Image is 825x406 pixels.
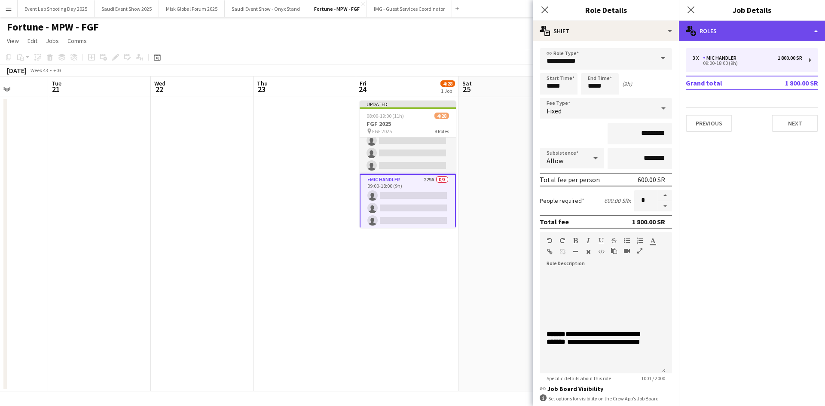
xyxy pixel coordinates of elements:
[533,4,679,15] h3: Role Details
[256,84,268,94] span: 23
[27,37,37,45] span: Edit
[611,247,617,254] button: Paste as plain text
[43,35,62,46] a: Jobs
[360,174,456,230] app-card-role: Mic Handler229A0/309:00-18:00 (9h)
[434,113,449,119] span: 4/28
[634,375,672,382] span: 1001 / 2000
[533,21,679,41] div: Shift
[95,0,159,17] button: Saudi Event Show 2025
[367,0,452,17] button: IMG - Guest Services Coordinator
[624,247,630,254] button: Insert video
[358,84,367,94] span: 24
[622,80,632,88] div: (9h)
[52,79,61,87] span: Tue
[540,394,672,403] div: Set options for visibility on the Crew App’s Job Board
[686,76,764,90] td: Grand total
[50,84,61,94] span: 21
[693,55,703,61] div: 3 x
[159,0,225,17] button: Misk Global Forum 2025
[637,247,643,254] button: Fullscreen
[559,237,565,244] button: Redo
[547,237,553,244] button: Undo
[572,237,578,244] button: Bold
[154,79,165,87] span: Wed
[7,66,27,75] div: [DATE]
[372,128,392,134] span: FGF 2025
[360,101,456,107] div: Updated
[547,107,562,115] span: Fixed
[441,88,455,94] div: 1 Job
[679,21,825,41] div: Roles
[367,113,404,119] span: 08:00-19:00 (11h)
[360,120,456,128] h3: FGF 2025
[257,79,268,87] span: Thu
[540,385,672,393] h3: Job Board Visibility
[764,76,818,90] td: 1 800.00 SR
[638,175,665,184] div: 600.00 SR
[53,67,61,73] div: +03
[64,35,90,46] a: Comms
[18,0,95,17] button: Event Lab Shooting Day 2025
[624,237,630,244] button: Unordered List
[679,4,825,15] h3: Job Details
[434,128,449,134] span: 8 Roles
[67,37,87,45] span: Comms
[3,35,22,46] a: View
[703,55,740,61] div: Mic Handler
[693,61,802,65] div: 09:00-18:00 (9h)
[360,101,456,228] app-job-card: Updated08:00-19:00 (11h)4/28FGF 2025 FGF 20258 Roles Mic Handler229A0/309:00-18:00 (9h)
[572,248,578,255] button: Horizontal Line
[46,37,59,45] span: Jobs
[598,237,604,244] button: Underline
[540,197,584,205] label: People required
[632,217,665,226] div: 1 800.00 SR
[28,67,50,73] span: Week 43
[611,237,617,244] button: Strikethrough
[658,201,672,212] button: Decrease
[24,35,41,46] a: Edit
[650,237,656,244] button: Text Color
[7,21,99,34] h1: Fortune - MPW - FGF
[360,79,367,87] span: Fri
[637,237,643,244] button: Ordered List
[225,0,307,17] button: Saudi Event Show - Onyx Stand
[772,115,818,132] button: Next
[547,248,553,255] button: Insert Link
[153,84,165,94] span: 22
[440,80,455,87] span: 4/28
[686,115,732,132] button: Previous
[307,0,367,17] button: Fortune - MPW - FGF
[604,197,631,205] div: 600.00 SR x
[778,55,802,61] div: 1 800.00 SR
[598,248,604,255] button: HTML Code
[462,79,472,87] span: Sat
[658,190,672,201] button: Increase
[540,375,618,382] span: Specific details about this role
[461,84,472,94] span: 25
[585,237,591,244] button: Italic
[547,156,563,165] span: Allow
[585,248,591,255] button: Clear Formatting
[540,217,569,226] div: Total fee
[540,175,600,184] div: Total fee per person
[7,37,19,45] span: View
